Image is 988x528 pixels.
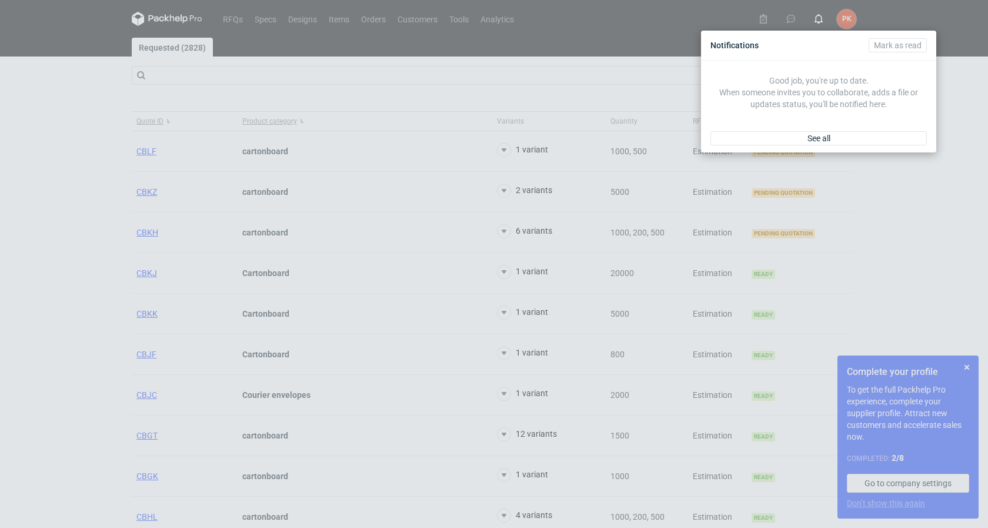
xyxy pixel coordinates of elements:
p: Good job, you're up to date. When someone invites you to collaborate, adds a file or updates stat... [715,75,922,110]
span: Mark as read [874,41,922,49]
span: See all [807,134,830,142]
button: Mark as read [869,38,927,52]
a: See all [710,131,927,145]
div: Notifications [706,35,932,55]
